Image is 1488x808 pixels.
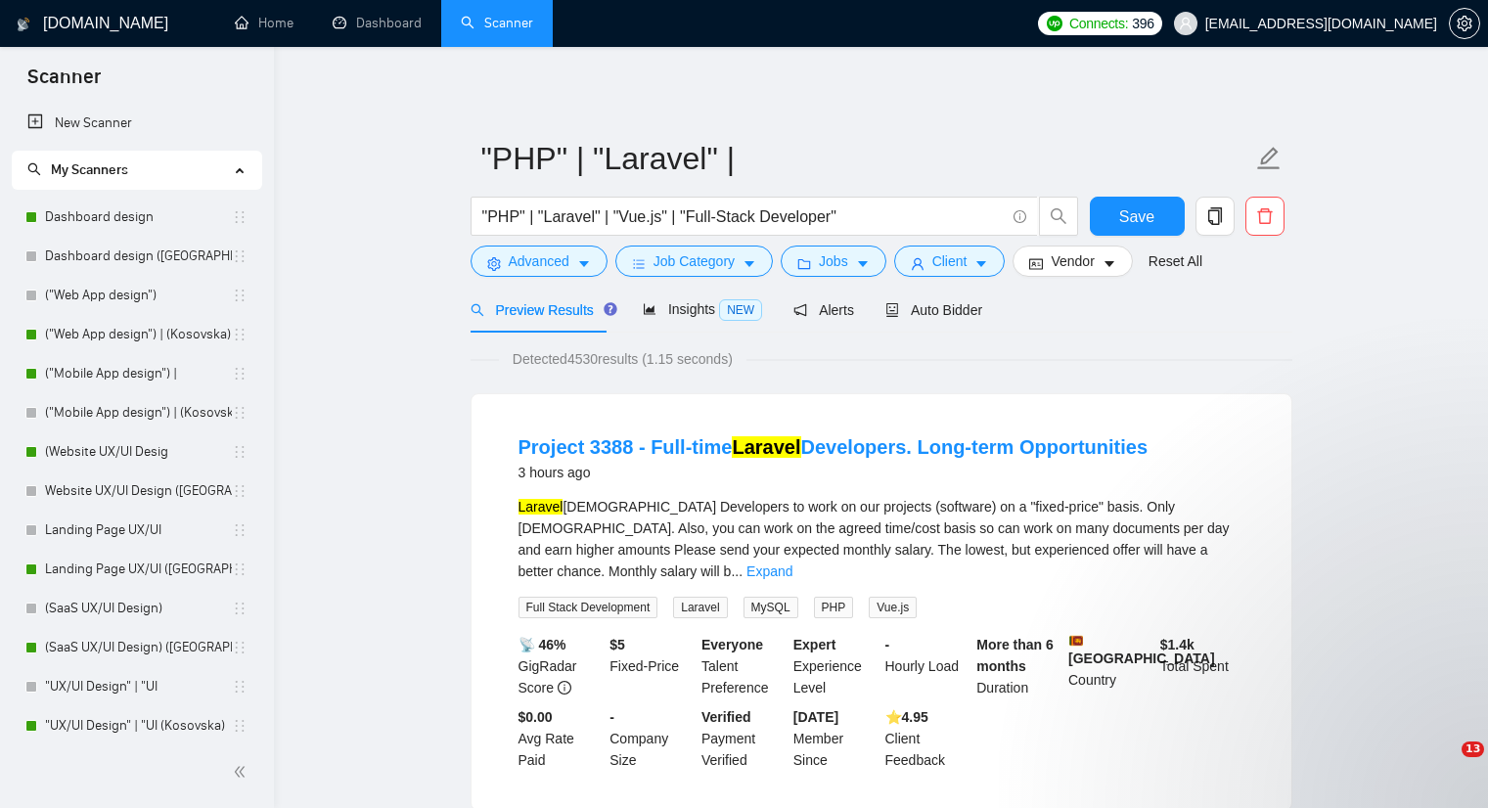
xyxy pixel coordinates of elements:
[487,256,501,271] span: setting
[609,637,625,652] b: $ 5
[12,315,261,354] li: ("Web App design") | (Kosovska)
[869,597,917,618] span: Vue.js
[232,209,248,225] span: holder
[606,634,698,698] div: Fixed-Price
[606,706,698,771] div: Company Size
[643,301,762,317] span: Insights
[45,511,232,550] a: Landing Page UX/UI
[519,597,658,618] span: Full Stack Development
[45,315,232,354] a: ("Web App design") | (Kosovska)
[698,634,789,698] div: Talent Preference
[701,637,763,652] b: Everyone
[515,706,607,771] div: Avg Rate Paid
[894,246,1006,277] button: userClientcaret-down
[17,9,30,40] img: logo
[27,162,41,176] span: search
[789,706,881,771] div: Member Since
[632,256,646,271] span: bars
[1051,250,1094,272] span: Vendor
[12,276,261,315] li: ("Web App design")
[12,104,261,143] li: New Scanner
[12,471,261,511] li: Website UX/UI Design (Kosovska)
[232,561,248,577] span: holder
[51,161,128,178] span: My Scanners
[45,550,232,589] a: Landing Page UX/UI ([GEOGRAPHIC_DATA])
[781,246,886,277] button: folderJobscaret-down
[1119,204,1154,229] span: Save
[45,354,232,393] a: ("Mobile App design") |
[1246,207,1284,225] span: delete
[12,237,261,276] li: Dashboard design (Kosovska)
[45,237,232,276] a: Dashboard design ([GEOGRAPHIC_DATA])
[12,667,261,706] li: "UX/UI Design" | "UI
[519,496,1244,582] div: [DEMOGRAPHIC_DATA] Developers to work on our projects (software) on a "fixed-price" basis. Only [...
[911,256,924,271] span: user
[793,303,807,317] span: notification
[746,563,792,579] a: Expand
[232,444,248,460] span: holder
[1195,197,1235,236] button: copy
[974,256,988,271] span: caret-down
[972,634,1064,698] div: Duration
[1462,741,1484,757] span: 13
[499,348,746,370] span: Detected 4530 results (1.15 seconds)
[12,354,261,393] li: ("Mobile App design") |
[232,288,248,303] span: holder
[558,681,571,695] span: info-circle
[793,302,854,318] span: Alerts
[45,628,232,667] a: (SaaS UX/UI Design) ([GEOGRAPHIC_DATA])
[1090,197,1185,236] button: Save
[233,762,252,782] span: double-left
[45,198,232,237] a: Dashboard design
[27,104,246,143] a: New Scanner
[471,302,611,318] span: Preview Results
[1040,207,1077,225] span: search
[615,246,773,277] button: barsJob Categorycaret-down
[673,597,727,618] span: Laravel
[232,640,248,655] span: holder
[1069,634,1083,648] img: 🇱🇰
[232,405,248,421] span: holder
[12,706,261,745] li: "UX/UI Design" | "UI (Kosovska)
[45,393,232,432] a: ("Mobile App design") | (Kosovska)
[1245,197,1285,236] button: delete
[731,563,743,579] span: ...
[1047,16,1062,31] img: upwork-logo.png
[481,134,1252,183] input: Scanner name...
[814,597,854,618] span: PHP
[12,63,116,104] span: Scanner
[976,637,1054,674] b: More than 6 months
[881,634,973,698] div: Hourly Load
[45,589,232,628] a: (SaaS UX/UI Design)
[519,499,564,515] mark: Laravel
[1013,246,1132,277] button: idcardVendorcaret-down
[232,718,248,734] span: holder
[12,628,261,667] li: (SaaS UX/UI Design) (Kosovska)
[577,256,591,271] span: caret-down
[1068,634,1215,666] b: [GEOGRAPHIC_DATA]
[232,522,248,538] span: holder
[232,483,248,499] span: holder
[12,511,261,550] li: Landing Page UX/UI
[1179,17,1193,30] span: user
[232,679,248,695] span: holder
[1450,16,1479,31] span: setting
[1103,256,1116,271] span: caret-down
[1039,197,1078,236] button: search
[719,299,762,321] span: NEW
[482,204,1005,229] input: Search Freelance Jobs...
[12,589,261,628] li: (SaaS UX/UI Design)
[932,250,968,272] span: Client
[12,550,261,589] li: Landing Page UX/UI (Kosovska)
[232,248,248,264] span: holder
[235,15,293,31] a: homeHome
[1421,741,1468,788] iframe: Intercom live chat
[1132,13,1153,34] span: 396
[12,432,261,471] li: (Website UX/UI Desig
[232,601,248,616] span: holder
[654,250,735,272] span: Job Category
[471,303,484,317] span: search
[856,256,870,271] span: caret-down
[643,302,656,316] span: area-chart
[461,15,533,31] a: searchScanner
